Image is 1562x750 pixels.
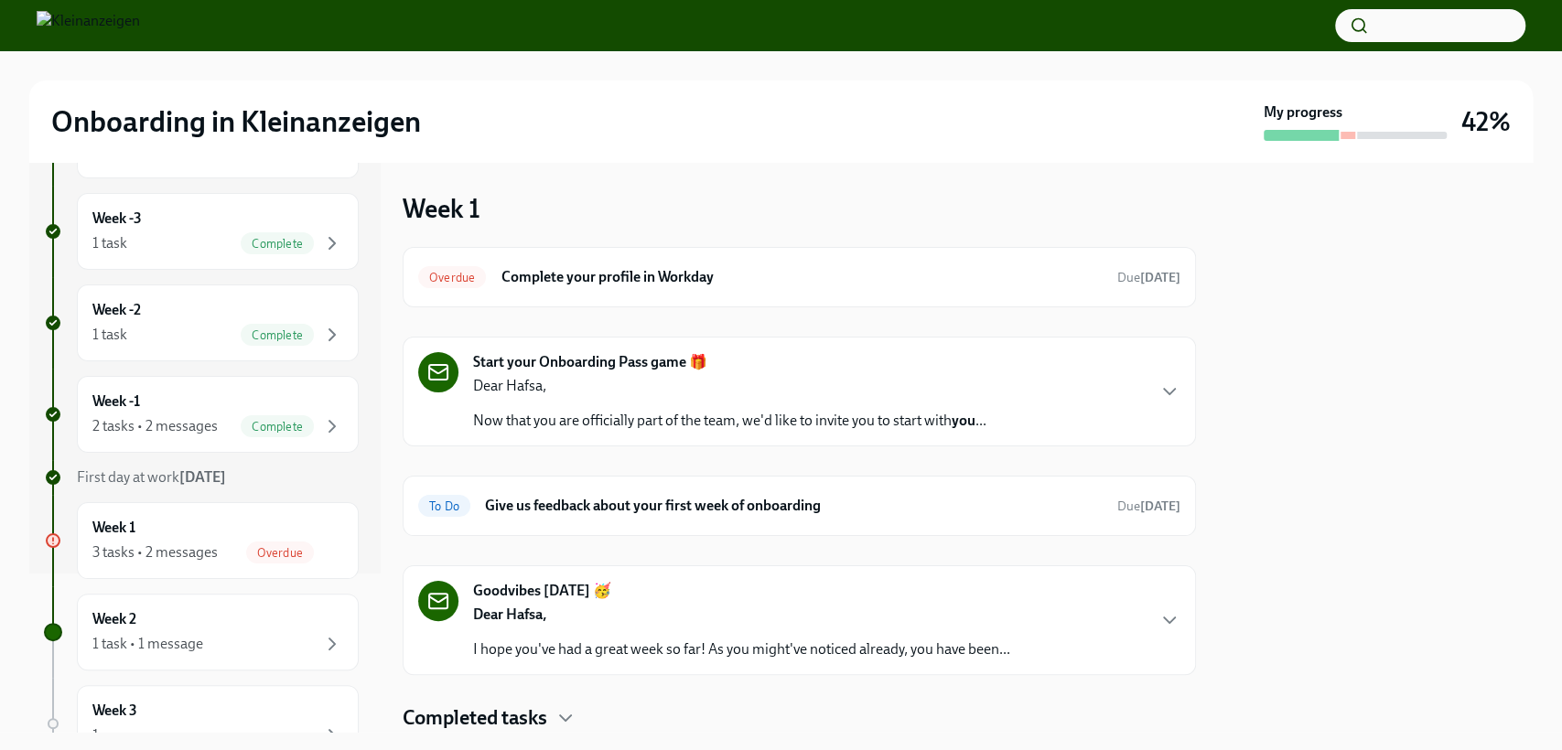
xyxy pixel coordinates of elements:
[473,605,546,623] strong: Dear Hafsa,
[92,391,140,412] h6: Week -1
[44,376,359,453] a: Week -12 tasks • 2 messagesComplete
[1461,105,1511,138] h3: 42%
[246,546,314,560] span: Overdue
[1264,102,1342,123] strong: My progress
[485,496,1103,516] h6: Give us feedback about your first week of onboarding
[1140,270,1180,285] strong: [DATE]
[92,634,203,654] div: 1 task • 1 message
[44,193,359,270] a: Week -31 taskComplete
[403,704,547,732] h4: Completed tasks
[418,271,486,284] span: Overdue
[92,609,136,629] h6: Week 2
[44,467,359,487] a: First day at work[DATE]
[92,209,142,229] h6: Week -3
[92,542,218,562] div: 3 tasks • 2 messages
[952,412,975,429] strong: you
[1140,498,1180,514] strong: [DATE]
[403,192,480,225] h3: Week 1
[241,420,314,434] span: Complete
[92,233,127,253] div: 1 task
[418,499,470,513] span: To Do
[241,237,314,251] span: Complete
[473,639,1010,659] p: I hope you've had a great week so far! As you might've noticed already, you have been...
[92,518,135,538] h6: Week 1
[403,704,1196,732] div: Completed tasks
[1117,498,1180,515] span: August 12th, 2025 08:10
[1117,498,1180,514] span: Due
[418,491,1180,520] a: To DoGive us feedback about your first week of onboardingDue[DATE]
[44,594,359,670] a: Week 21 task • 1 message
[92,416,218,436] div: 2 tasks • 2 messages
[92,325,127,345] div: 1 task
[44,284,359,361] a: Week -21 taskComplete
[37,11,140,40] img: Kleinanzeigen
[92,701,137,721] h6: Week 3
[1117,269,1180,286] span: August 8th, 2025 09:00
[92,300,141,320] h6: Week -2
[51,103,421,140] h2: Onboarding in Kleinanzeigen
[418,262,1180,292] a: OverdueComplete your profile in WorkdayDue[DATE]
[501,267,1103,287] h6: Complete your profile in Workday
[1117,270,1180,285] span: Due
[179,468,226,486] strong: [DATE]
[473,581,611,601] strong: Goodvibes [DATE] 🥳
[77,468,226,486] span: First day at work
[473,352,707,372] strong: Start your Onboarding Pass game 🎁
[92,725,157,745] div: 1 message
[473,376,986,396] p: Dear Hafsa,
[44,502,359,579] a: Week 13 tasks • 2 messagesOverdue
[241,328,314,342] span: Complete
[473,411,986,431] p: Now that you are officially part of the team, we'd like to invite you to start with ...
